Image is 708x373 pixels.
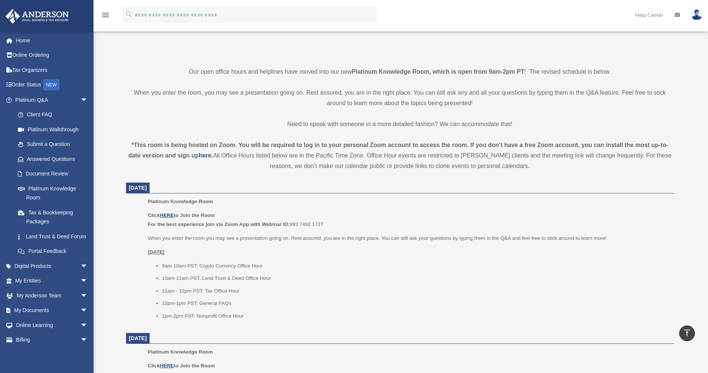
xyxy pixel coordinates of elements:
a: Document Review [10,166,99,181]
a: Platinum Walkthrough [10,122,99,137]
span: arrow_drop_down [80,273,95,289]
a: Online Learningarrow_drop_down [5,318,99,333]
a: Digital Productsarrow_drop_down [5,259,99,273]
a: Tax & Bookkeeping Packages [10,205,99,229]
li: 11am - 12pm PST: Tax Office Hour [162,287,669,296]
a: Client FAQ [10,107,99,122]
b: Click to Join the Room [148,213,215,218]
a: Tax Organizers [5,62,99,77]
a: Online Ordering [5,48,99,63]
i: menu [101,10,110,19]
li: 12pm-1pm PST: General FAQs [162,299,669,308]
strong: *This room is being hosted on Zoom. You will be required to log in to your personal Zoom account ... [128,142,668,159]
a: Billingarrow_drop_down [5,333,99,348]
div: All Office Hours listed below are in the Pacific Time Zone. Office Hour events are restricted to ... [126,140,674,171]
a: Portal Feedback [10,244,99,259]
span: arrow_drop_down [80,318,95,333]
li: 9am-10am PST: Crypto Currency Office Hour [162,262,669,270]
p: When you enter the room, you may see a presentation going on. Rest assured, you are in the right ... [126,88,674,108]
a: My Documentsarrow_drop_down [5,303,99,318]
a: HERE [160,363,174,369]
span: Platinum Knowledge Room [148,349,213,355]
span: arrow_drop_down [80,288,95,303]
a: Platinum Q&Aarrow_drop_down [5,92,99,107]
i: vertical_align_top [683,328,692,337]
a: My Anderson Teamarrow_drop_down [5,288,99,303]
a: Order StatusNEW [5,77,99,93]
span: arrow_drop_down [80,92,95,108]
b: Click to Join the Room [148,363,215,369]
span: arrow_drop_down [80,259,95,274]
span: [DATE] [129,335,147,341]
b: For the best experience join via Zoom App with Webinar ID: [148,221,289,227]
i: search [125,10,133,18]
a: Home [5,33,99,48]
a: HERE [160,213,174,218]
a: Answered Questions [10,152,99,166]
a: menu [101,13,110,19]
li: 1pm-2pm PST: Nonprofit Office Hour [162,312,669,321]
a: Events Calendar [5,347,99,362]
strong: Platinum Knowledge Room, which is open from 9am-2pm PT [352,68,524,75]
span: arrow_drop_down [80,333,95,348]
a: Land Trust & Deed Forum [10,229,99,244]
li: 10am-11am PST: Land Trust & Deed Office Hour [162,274,669,283]
span: arrow_drop_down [80,303,95,318]
span: [DATE] [129,185,147,191]
a: Submit a Question [10,137,99,152]
img: User Pic [691,9,702,20]
u: [DATE] [148,249,165,255]
a: vertical_align_top [679,325,695,341]
div: NEW [43,79,59,91]
strong: . [211,152,213,159]
a: My Entitiesarrow_drop_down [5,273,99,288]
p: When you enter the room you may see a presentation going on. Rest assured, you are in the right p... [148,234,668,243]
a: Platinum Knowledge Room [10,181,95,205]
img: Anderson Advisors Platinum Portal [3,9,71,24]
a: here [199,152,211,159]
p: Need to speak with someone in a more detailed fashion? We can accommodate that! [126,119,674,129]
p: Our open office hours and helplines have moved into our new ! The revised schedule is below. [126,67,674,77]
p: 993 7492 1727 [148,211,668,229]
span: Platinum Knowledge Room [148,199,213,204]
